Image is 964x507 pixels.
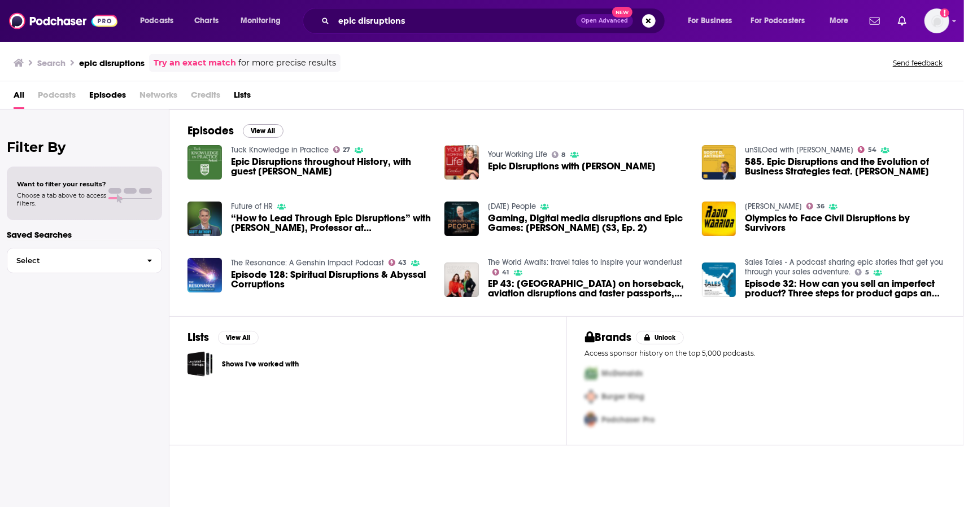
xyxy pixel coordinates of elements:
h2: Episodes [187,124,234,138]
div: Search podcasts, credits, & more... [313,8,676,34]
span: Monitoring [241,13,281,29]
span: 43 [398,260,407,265]
a: Show notifications dropdown [865,11,884,30]
span: 585. Epic Disruptions and the Evolution of Business Strategies feat. [PERSON_NAME] [745,157,945,176]
img: Third Pro Logo [581,408,602,431]
a: EpisodesView All [187,124,283,138]
span: Select [7,257,138,264]
a: The Resonance: A Genshin Impact Podcast [231,258,384,268]
span: 8 [562,152,566,158]
span: Podchaser Pro [602,415,655,425]
span: Epic Disruptions with [PERSON_NAME] [488,161,656,171]
a: Future of HR [231,202,273,211]
span: Credits [191,86,220,109]
a: 8 [552,151,566,158]
a: Episodes [89,86,126,109]
a: Epic Disruptions with Scott Anthony [488,161,656,171]
img: Episode 32: How can you sell an imperfect product? Three steps for product gaps and service disru... [702,263,736,297]
a: ListsView All [187,330,259,344]
button: Send feedback [889,58,946,68]
a: Gaming, Digital media disruptions and Epic Games: Bruce Stein (S3, Ep. 2) [488,213,688,233]
span: 54 [868,147,876,152]
button: open menu [233,12,295,30]
span: Logged in as CaveHenricks [924,8,949,33]
span: Charts [194,13,219,29]
img: Epic Disruptions with Scott Anthony [444,145,479,180]
img: EP 43: Mongolia on horseback, aviation disruptions and faster passports, cheaper [444,263,479,297]
span: For Podcasters [751,13,805,29]
img: Podchaser - Follow, Share and Rate Podcasts [9,10,117,32]
h2: Brands [585,330,632,344]
a: All [14,86,24,109]
p: Access sponsor history on the top 5,000 podcasts. [585,349,946,357]
a: Epic Disruptions throughout History, with guest Scott Anthony [231,157,431,176]
img: First Pro Logo [581,362,602,385]
span: Epic Disruptions throughout History, with guest [PERSON_NAME] [231,157,431,176]
a: EP 43: Mongolia on horseback, aviation disruptions and faster passports, cheaper [488,279,688,298]
a: Shows I've worked with [187,351,213,377]
img: Gaming, Digital media disruptions and Epic Games: Bruce Stein (S3, Ep. 2) [444,202,479,236]
span: Open Advanced [581,18,628,24]
img: “How to Lead Through Epic Disruptions” with Scott Anthony, Professor at Tuck, Senior Advisor at I... [187,202,222,236]
a: Shows I've worked with [222,358,299,370]
span: Gaming, Digital media disruptions and Epic Games: [PERSON_NAME] (S3, Ep. 2) [488,213,688,233]
a: 5 [855,269,869,276]
svg: Add a profile image [940,8,949,18]
a: 585. Epic Disruptions and the Evolution of Business Strategies feat. Scott D. Anthony [745,157,945,176]
a: Show notifications dropdown [893,11,911,30]
a: Your Working Life [488,150,547,159]
a: 36 [806,203,825,209]
a: Try an exact match [154,56,236,69]
span: Choose a tab above to access filters. [17,191,106,207]
span: Podcasts [38,86,76,109]
button: open menu [822,12,863,30]
a: Tuck Knowledge in Practice [231,145,329,155]
a: Kevin Annett [745,202,802,211]
span: More [830,13,849,29]
button: open menu [132,12,188,30]
a: Lists [234,86,251,109]
span: for more precise results [238,56,336,69]
img: 585. Epic Disruptions and the Evolution of Business Strategies feat. Scott D. Anthony [702,145,736,180]
button: View All [218,331,259,344]
a: unSILOed with Greg LaBlanc [745,145,853,155]
a: The World Awaits: travel tales to inspire your wanderlust [488,257,682,267]
a: Episode 32: How can you sell an imperfect product? Three steps for product gaps and service disru... [745,279,945,298]
img: Epic Disruptions throughout History, with guest Scott Anthony [187,145,222,180]
span: 41 [503,270,509,275]
button: View All [243,124,283,138]
img: Olympics to Face Civil Disruptions by Survivors [702,202,736,236]
a: Sales Tales - A podcast sharing epic stories that get you through your sales adventure. [745,257,943,277]
button: Select [7,248,162,273]
a: Olympics to Face Civil Disruptions by Survivors [745,213,945,233]
a: “How to Lead Through Epic Disruptions” with Scott Anthony, Professor at Tuck, Senior Advisor at I... [231,213,431,233]
a: 43 [389,259,407,266]
a: 41 [492,269,509,276]
p: Saved Searches [7,229,162,240]
h2: Filter By [7,139,162,155]
span: Podcasts [140,13,173,29]
span: New [612,7,633,18]
span: EP 43: [GEOGRAPHIC_DATA] on horseback, aviation disruptions and faster passports, cheaper [488,279,688,298]
span: 5 [865,270,869,275]
img: Episode 128: Spiritual Disruptions & Abyssal Corruptions [187,258,222,292]
img: User Profile [924,8,949,33]
a: Charts [187,12,225,30]
span: Networks [139,86,177,109]
button: open menu [680,12,747,30]
input: Search podcasts, credits, & more... [334,12,576,30]
a: Episode 128: Spiritual Disruptions & Abyssal Corruptions [231,270,431,289]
